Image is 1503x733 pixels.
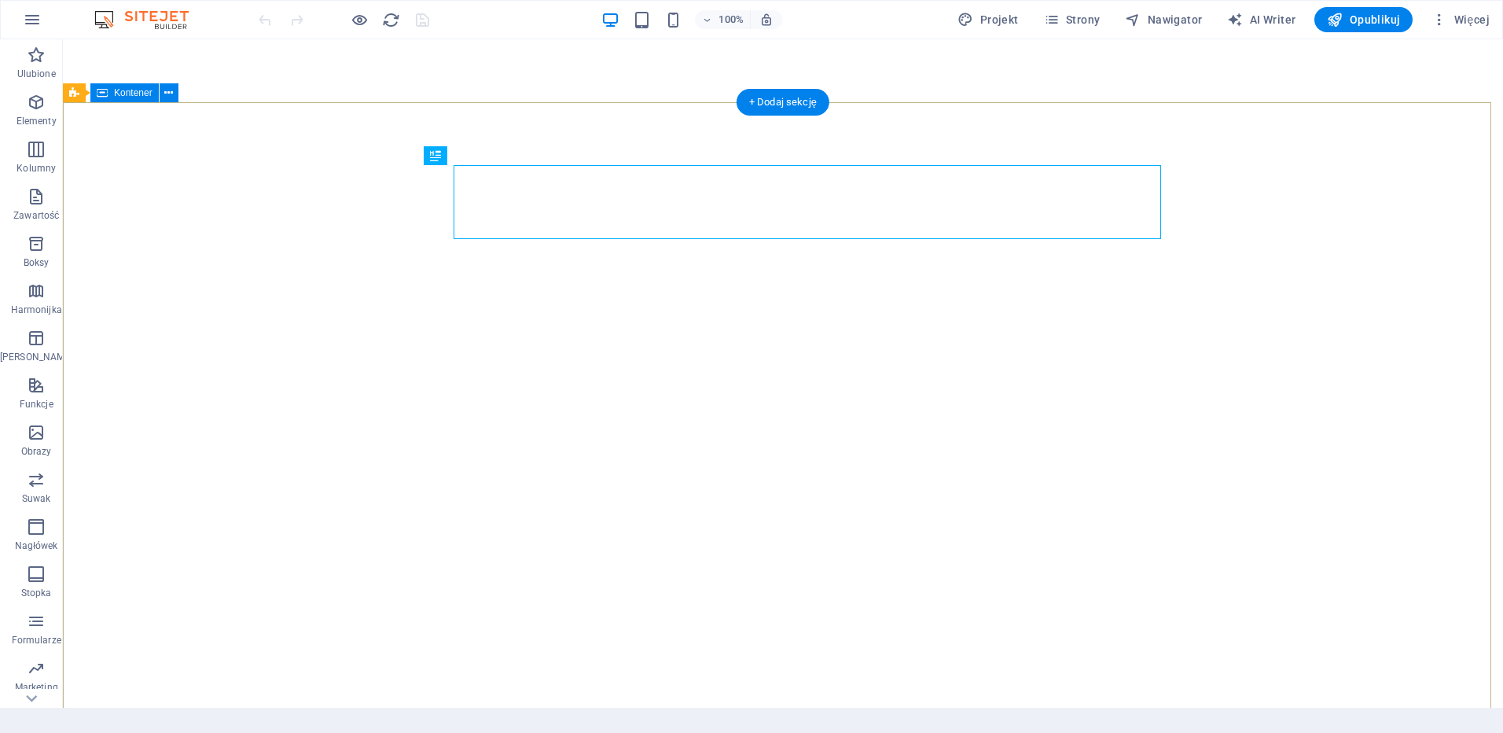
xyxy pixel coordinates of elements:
[1327,12,1400,28] span: Opublikuj
[759,13,774,27] i: Po zmianie rozmiaru automatycznie dostosowuje poziom powiększenia do wybranego urządzenia.
[1227,12,1295,28] span: AI Writer
[15,540,58,552] p: Nagłówek
[1038,7,1107,32] button: Strony
[13,209,59,222] p: Zawartość
[1221,7,1302,32] button: AI Writer
[17,68,56,80] p: Ulubione
[382,11,400,29] i: Przeładuj stronę
[17,115,57,127] p: Elementy
[1119,7,1208,32] button: Nawigator
[24,256,50,269] p: Boksy
[1431,12,1490,28] span: Więcej
[737,89,829,116] div: + Dodaj sekcję
[15,681,58,694] p: Marketing
[12,634,61,646] p: Formularze
[951,7,1024,32] div: Projekt (Ctrl+Alt+Y)
[1425,7,1496,32] button: Więcej
[718,10,744,29] h6: 100%
[951,7,1024,32] button: Projekt
[17,162,56,175] p: Kolumny
[1044,12,1101,28] span: Strony
[350,10,369,29] button: Kliknij tutaj, aby wyjść z trybu podglądu i kontynuować edycję
[695,10,751,29] button: 100%
[114,88,153,98] span: Kontener
[957,12,1018,28] span: Projekt
[20,398,53,411] p: Funkcje
[1125,12,1202,28] span: Nawigator
[381,10,400,29] button: reload
[11,304,62,316] p: Harmonijka
[21,445,52,458] p: Obrazy
[22,492,51,505] p: Suwak
[21,587,52,599] p: Stopka
[1314,7,1413,32] button: Opublikuj
[90,10,208,29] img: Editor Logo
